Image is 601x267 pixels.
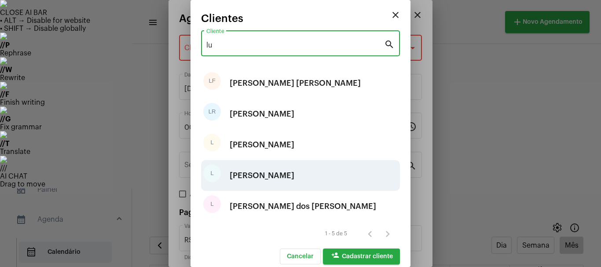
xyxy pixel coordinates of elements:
[203,195,221,213] div: L
[325,231,347,237] div: 1 - 5 de 5
[361,225,379,243] button: Página anterior
[287,253,314,260] span: Cancelar
[330,251,341,262] mat-icon: person_add
[330,253,393,260] span: Cadastrar cliente
[323,249,400,264] button: Cadastrar cliente
[230,193,376,219] div: [PERSON_NAME] dos [PERSON_NAME]
[379,225,396,243] button: Próxima página
[280,249,321,264] button: Cancelar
